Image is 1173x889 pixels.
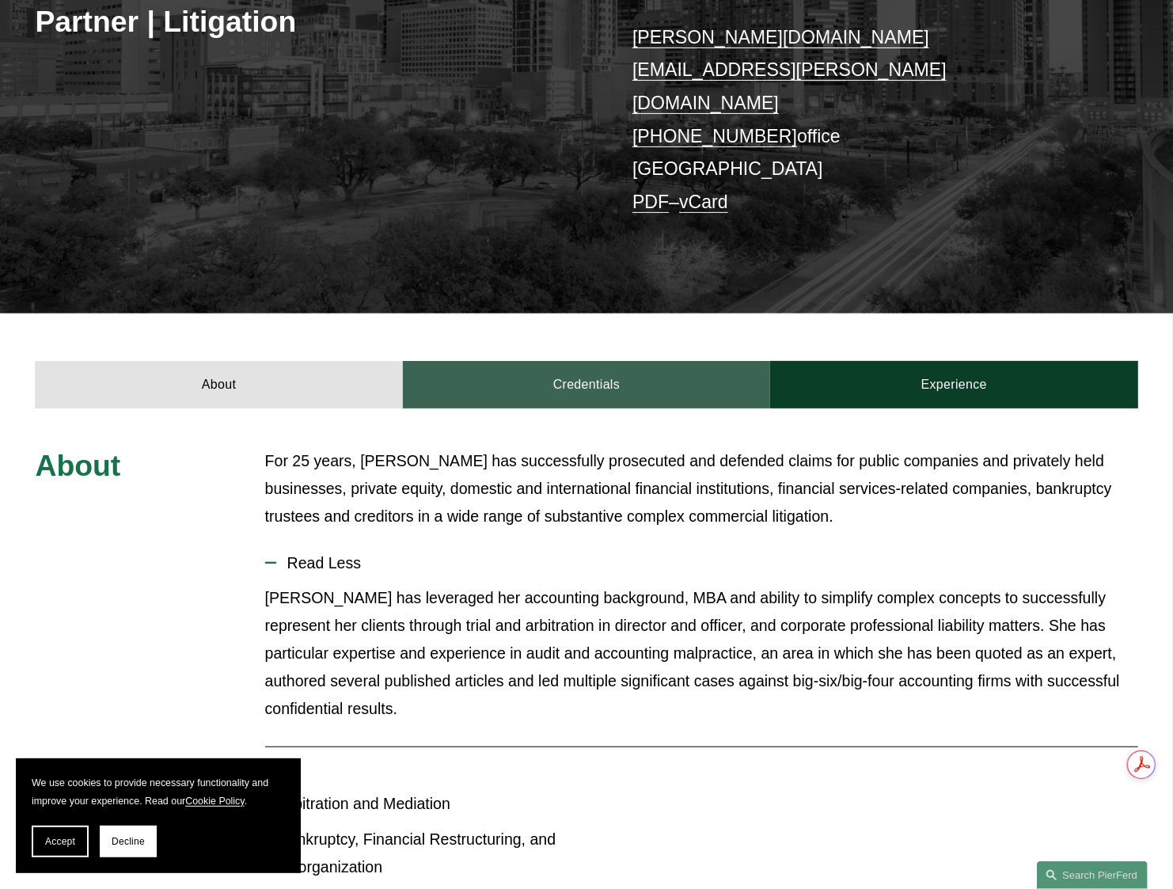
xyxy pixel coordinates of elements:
a: PDF [632,192,669,212]
a: vCard [679,192,728,212]
button: Accept [32,826,89,857]
a: About [35,361,402,408]
span: Accept [45,836,75,847]
p: Bankruptcy, Financial Restructuring, and Reorganization [279,826,586,881]
p: office [GEOGRAPHIC_DATA] – [632,21,1091,219]
span: Decline [112,836,145,847]
a: [PERSON_NAME][DOMAIN_NAME][EMAIL_ADDRESS][PERSON_NAME][DOMAIN_NAME] [632,27,947,113]
h3: Partner | Litigation [35,3,586,40]
span: About [35,449,120,482]
div: Read Less [265,584,1138,735]
p: For 25 years, [PERSON_NAME] has successfully prosecuted and defended claims for public companies ... [265,447,1138,531]
section: Cookie banner [16,758,301,873]
a: Search this site [1037,861,1148,889]
p: [PERSON_NAME] has leveraged her accounting background, MBA and ability to simplify complex concep... [265,584,1138,724]
a: Experience [770,361,1137,408]
a: Credentials [403,361,770,408]
a: [PHONE_NUMBER] [632,126,797,146]
p: We use cookies to provide necessary functionality and improve your experience. Read our . [32,774,285,810]
button: Read Less [265,542,1138,584]
button: Decline [100,826,157,857]
a: Cookie Policy [185,796,244,807]
span: Read Less [276,554,1138,572]
p: Arbitration and Mediation [279,790,586,818]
